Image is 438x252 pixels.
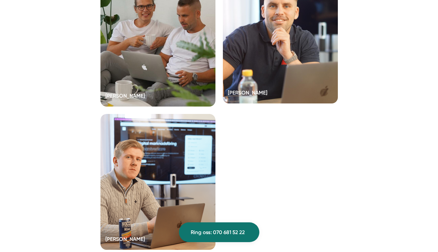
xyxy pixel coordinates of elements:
a: Ring oss: 070 681 52 22 [179,222,259,242]
h5: [PERSON_NAME] [228,89,267,99]
a: [PERSON_NAME] [100,114,215,250]
h5: [PERSON_NAME] [105,92,145,102]
span: Ring oss: 070 681 52 22 [191,228,245,237]
h5: [PERSON_NAME] [105,235,145,245]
